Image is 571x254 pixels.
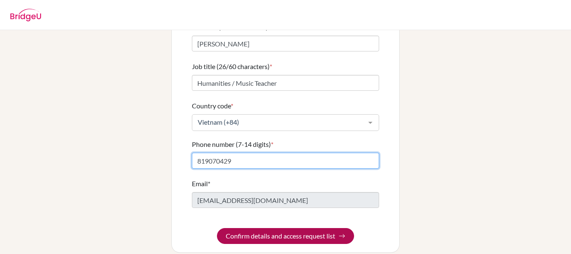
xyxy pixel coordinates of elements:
[192,179,210,189] label: Email*
[192,62,272,72] label: Job title (26/60 characters)
[192,139,273,149] label: Phone number (7-14 digits)
[192,36,379,51] input: Enter your surname
[10,9,41,21] img: BridgeU logo
[192,75,379,91] input: Enter your job title
[217,228,354,244] button: Confirm details and access request list
[196,118,362,126] span: Vietnam (+84)
[339,233,345,239] img: Arrow right
[192,101,233,111] label: Country code
[192,153,379,169] input: Enter your number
